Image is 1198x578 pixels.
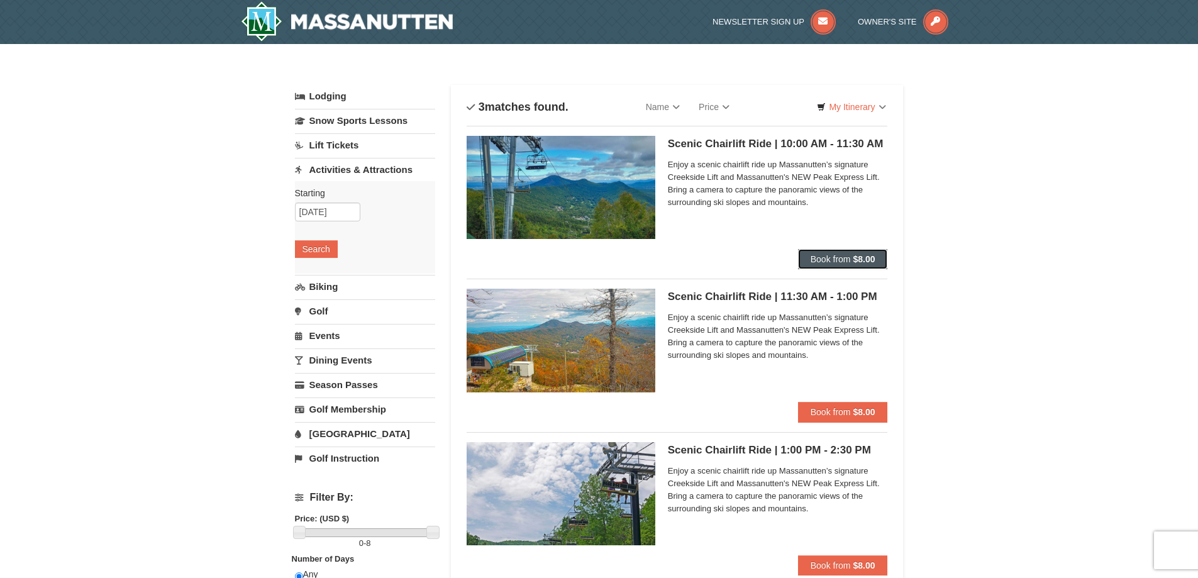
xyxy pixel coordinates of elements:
[668,465,888,515] span: Enjoy a scenic chairlift ride up Massanutten’s signature Creekside Lift and Massanutten's NEW Pea...
[853,560,875,570] strong: $8.00
[853,407,875,417] strong: $8.00
[798,555,888,575] button: Book from $8.00
[636,94,689,119] a: Name
[292,554,355,564] strong: Number of Days
[858,17,917,26] span: Owner's Site
[295,275,435,298] a: Biking
[467,442,655,545] img: 24896431-9-664d1467.jpg
[713,17,836,26] a: Newsletter Sign Up
[713,17,804,26] span: Newsletter Sign Up
[295,514,350,523] strong: Price: (USD $)
[295,447,435,470] a: Golf Instruction
[295,373,435,396] a: Season Passes
[668,158,888,209] span: Enjoy a scenic chairlift ride up Massanutten’s signature Creekside Lift and Massanutten's NEW Pea...
[798,402,888,422] button: Book from $8.00
[295,109,435,132] a: Snow Sports Lessons
[359,538,363,548] span: 0
[858,17,948,26] a: Owner's Site
[241,1,453,42] img: Massanutten Resort Logo
[479,101,485,113] span: 3
[295,324,435,347] a: Events
[295,492,435,503] h4: Filter By:
[853,254,875,264] strong: $8.00
[668,311,888,362] span: Enjoy a scenic chairlift ride up Massanutten’s signature Creekside Lift and Massanutten's NEW Pea...
[295,158,435,181] a: Activities & Attractions
[811,254,851,264] span: Book from
[811,560,851,570] span: Book from
[295,240,338,258] button: Search
[295,299,435,323] a: Golf
[295,85,435,108] a: Lodging
[467,289,655,392] img: 24896431-13-a88f1aaf.jpg
[295,397,435,421] a: Golf Membership
[467,101,568,113] h4: matches found.
[295,537,435,550] label: -
[295,422,435,445] a: [GEOGRAPHIC_DATA]
[689,94,739,119] a: Price
[295,133,435,157] a: Lift Tickets
[798,249,888,269] button: Book from $8.00
[241,1,453,42] a: Massanutten Resort
[811,407,851,417] span: Book from
[668,444,888,457] h5: Scenic Chairlift Ride | 1:00 PM - 2:30 PM
[366,538,370,548] span: 8
[668,291,888,303] h5: Scenic Chairlift Ride | 11:30 AM - 1:00 PM
[295,348,435,372] a: Dining Events
[295,187,426,199] label: Starting
[467,136,655,239] img: 24896431-1-a2e2611b.jpg
[809,97,894,116] a: My Itinerary
[668,138,888,150] h5: Scenic Chairlift Ride | 10:00 AM - 11:30 AM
